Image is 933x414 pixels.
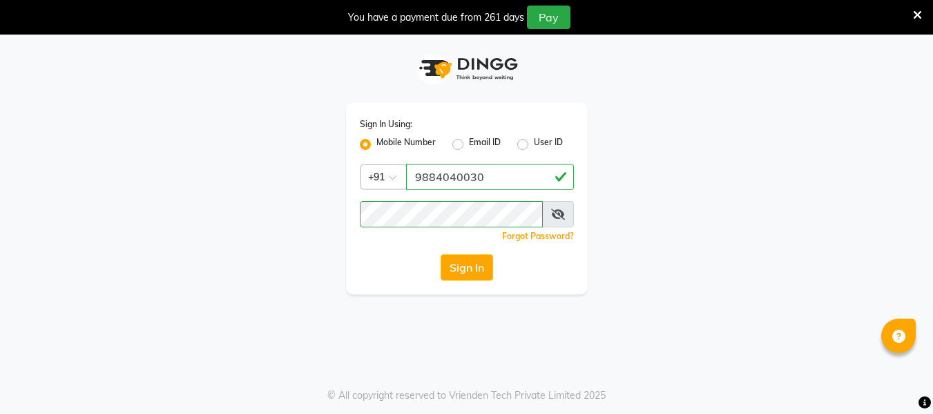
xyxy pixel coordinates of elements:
button: Sign In [441,254,493,281]
label: Mobile Number [376,136,436,153]
input: Username [406,164,574,190]
button: Pay [527,6,570,29]
input: Username [360,201,543,227]
label: User ID [534,136,563,153]
img: logo1.svg [412,48,522,89]
iframe: chat widget [875,359,919,400]
div: You have a payment due from 261 days [348,10,524,25]
a: Forgot Password? [502,231,574,241]
label: Sign In Using: [360,118,412,131]
label: Email ID [469,136,501,153]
